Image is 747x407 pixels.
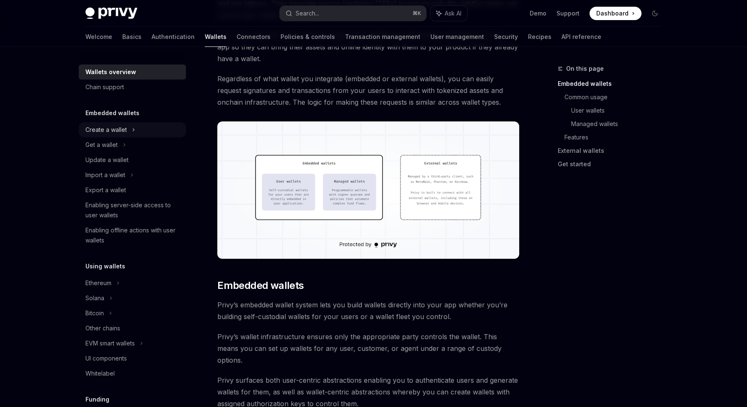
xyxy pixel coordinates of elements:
a: Authentication [152,27,195,47]
a: Features [564,131,668,144]
span: Ask AI [445,9,461,18]
a: Connectors [237,27,270,47]
a: Whitelabel [79,366,186,381]
div: Search... [296,8,319,18]
a: Policies & controls [281,27,335,47]
div: Export a wallet [85,185,126,195]
div: Whitelabel [85,368,115,379]
div: UI components [85,353,127,363]
a: Dashboard [590,7,641,20]
a: Export a wallet [79,183,186,198]
a: User management [430,27,484,47]
a: Basics [122,27,142,47]
a: External wallets [558,144,668,157]
span: Embedded wallets [217,279,304,292]
a: Recipes [528,27,551,47]
div: Update a wallet [85,155,129,165]
a: Get started [558,157,668,171]
a: Support [556,9,580,18]
button: Search...⌘K [280,6,426,21]
span: On this page [566,64,604,74]
div: Chain support [85,82,124,92]
a: Enabling server-side access to user wallets [79,198,186,223]
button: Toggle dark mode [648,7,662,20]
a: Wallets overview [79,64,186,80]
div: Enabling server-side access to user wallets [85,200,181,220]
a: API reference [562,27,601,47]
div: Get a wallet [85,140,118,150]
div: Import a wallet [85,170,125,180]
a: Common usage [564,90,668,104]
a: Security [494,27,518,47]
a: Chain support [79,80,186,95]
a: Embedded wallets [558,77,668,90]
a: Demo [530,9,546,18]
span: ⌘ K [412,10,421,17]
span: Privy’s embedded wallet system lets you build wallets directly into your app whether you’re build... [217,299,519,322]
div: Solana [85,293,104,303]
a: Wallets [205,27,227,47]
div: Enabling offline actions with user wallets [85,225,181,245]
h5: Using wallets [85,261,125,271]
a: User wallets [571,104,668,117]
h5: Embedded wallets [85,108,139,118]
div: Bitcoin [85,308,104,318]
div: Wallets overview [85,67,136,77]
a: Managed wallets [571,117,668,131]
span: Privy also supports users connecting external wallets (like Metamask or Phantom) to your app so t... [217,29,519,64]
div: Ethereum [85,278,111,288]
span: Privy’s wallet infrastructure ensures only the appropriate party controls the wallet. This means ... [217,331,519,366]
div: Other chains [85,323,120,333]
img: dark logo [85,8,137,19]
div: Create a wallet [85,125,127,135]
button: Ask AI [430,6,467,21]
span: Dashboard [596,9,629,18]
a: Welcome [85,27,112,47]
h5: Funding [85,394,109,404]
a: Enabling offline actions with user wallets [79,223,186,248]
a: Other chains [79,321,186,336]
span: Regardless of what wallet you integrate (embedded or external wallets), you can easily request si... [217,73,519,108]
img: images/walletoverview.png [217,121,519,259]
a: UI components [79,351,186,366]
a: Update a wallet [79,152,186,167]
a: Transaction management [345,27,420,47]
div: EVM smart wallets [85,338,135,348]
